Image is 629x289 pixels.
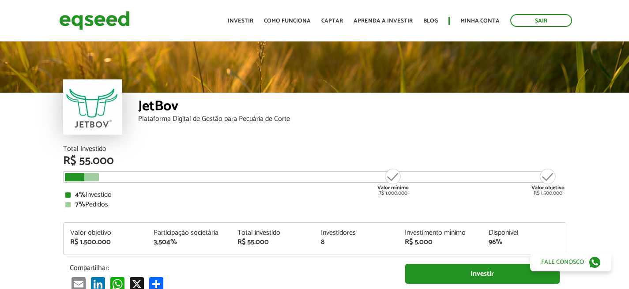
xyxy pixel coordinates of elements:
div: Pedidos [65,201,564,208]
div: Plataforma Digital de Gestão para Pecuária de Corte [138,116,566,123]
a: Minha conta [460,18,500,24]
div: R$ 1.000.000 [377,168,410,196]
div: R$ 55.000 [237,239,308,246]
div: 96% [489,239,559,246]
div: Investido [65,191,564,199]
div: JetBov [138,99,566,116]
p: Compartilhar: [70,264,392,272]
a: Fale conosco [530,253,611,271]
strong: Valor objetivo [531,184,565,192]
div: Participação societária [154,229,224,236]
div: R$ 55.000 [63,155,566,167]
a: Investir [405,264,560,284]
div: Investimento mínimo [405,229,475,236]
a: Blog [423,18,438,24]
a: Captar [321,18,343,24]
a: Aprenda a investir [354,18,413,24]
div: 3,504% [154,239,224,246]
strong: Valor mínimo [377,184,409,192]
div: R$ 5.000 [405,239,475,246]
div: Investidores [321,229,392,236]
a: Como funciona [264,18,311,24]
strong: 4% [75,189,86,201]
img: EqSeed [59,9,130,32]
a: Sair [510,14,572,27]
div: Total investido [237,229,308,236]
div: Valor objetivo [70,229,141,236]
div: Total Investido [63,146,566,153]
div: R$ 1.500.000 [70,239,141,246]
strong: 7% [75,199,85,210]
div: Disponível [489,229,559,236]
div: R$ 1.500.000 [531,168,565,196]
a: Investir [228,18,253,24]
div: 8 [321,239,392,246]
